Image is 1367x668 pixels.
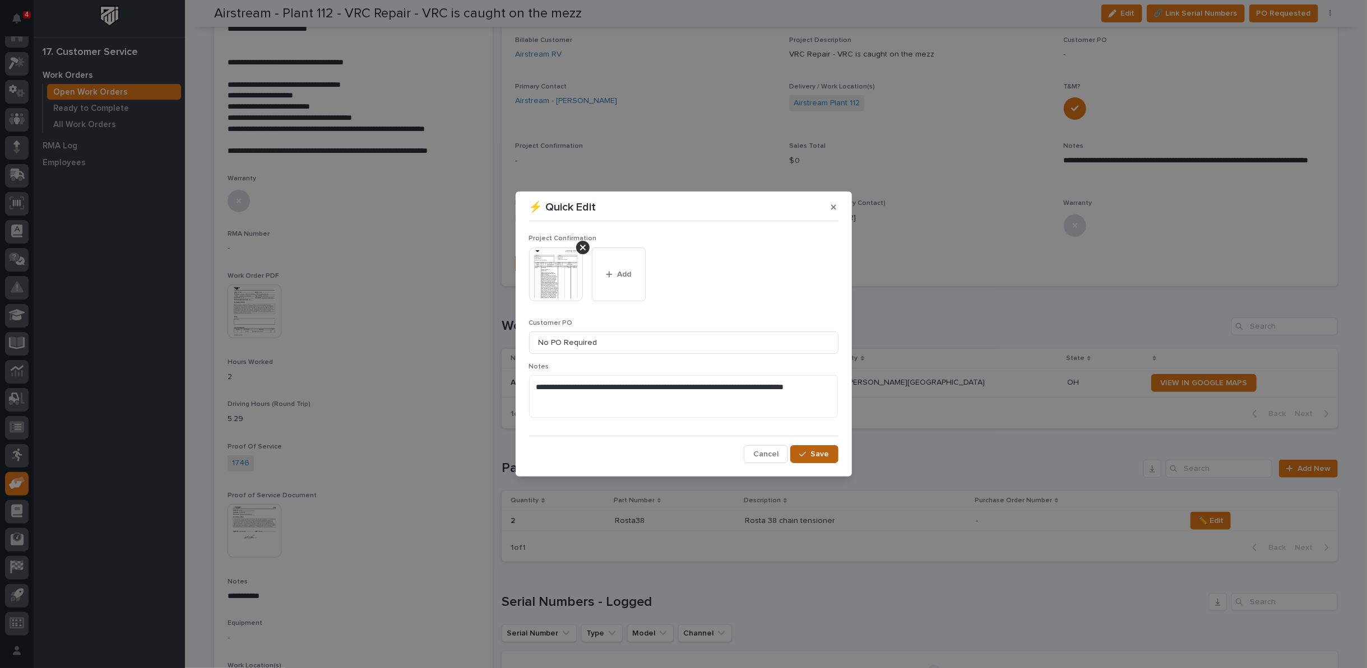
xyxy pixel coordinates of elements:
[529,200,596,214] p: ⚡ Quick Edit
[617,269,631,279] span: Add
[529,235,597,242] span: Project Confirmation
[529,320,573,326] span: Customer PO
[592,247,646,301] button: Add
[811,449,830,459] span: Save
[529,363,549,370] span: Notes
[790,445,838,463] button: Save
[744,445,788,463] button: Cancel
[753,449,779,459] span: Cancel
